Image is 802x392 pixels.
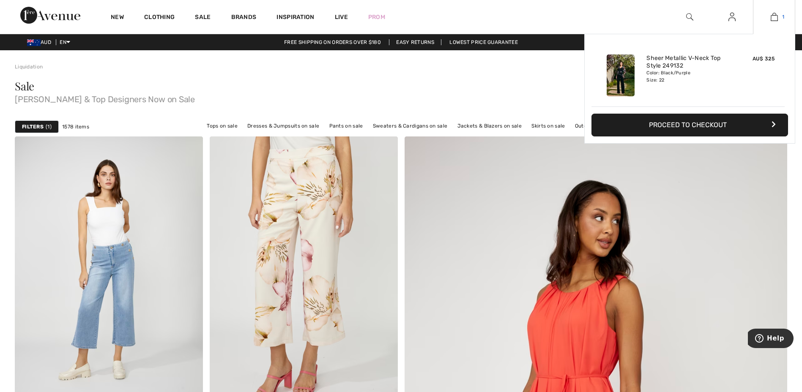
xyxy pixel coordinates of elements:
[368,13,385,22] a: Prom
[527,120,569,131] a: Skirts on sale
[277,39,388,45] a: Free shipping on orders over $180
[728,12,736,22] img: My Info
[646,54,730,70] a: Sheer Metallic V-Neck Top Style 249132
[46,123,52,131] span: 1
[369,120,452,131] a: Sweaters & Cardigans on sale
[27,39,55,45] span: AUD
[15,64,43,70] a: Liquidation
[15,92,787,103] span: [PERSON_NAME] & Top Designers Now on Sale
[722,12,742,22] a: Sign In
[15,79,34,93] span: Sale
[771,12,778,22] img: My Bag
[243,120,323,131] a: Dresses & Jumpsuits on sale
[231,14,257,22] a: Brands
[111,14,124,22] a: New
[389,39,441,45] a: Easy Returns
[753,56,775,62] span: AU$ 325
[144,14,175,22] a: Clothing
[60,39,70,45] span: EN
[335,13,348,22] a: Live
[27,39,41,46] img: Australian Dollar
[607,54,635,96] img: Sheer Metallic V-Neck Top Style 249132
[591,114,788,136] button: Proceed to Checkout
[20,7,80,24] img: 1ère Avenue
[686,12,693,22] img: search the website
[203,120,242,131] a: Tops on sale
[195,14,211,22] a: Sale
[325,120,367,131] a: Pants on sale
[571,120,625,131] a: Outerwear on sale
[453,120,526,131] a: Jackets & Blazers on sale
[22,123,44,131] strong: Filters
[646,70,730,83] div: Color: Black/Purple Size: 22
[748,329,794,350] iframe: Opens a widget where you can find more information
[753,12,795,22] a: 1
[443,39,525,45] a: Lowest Price Guarantee
[782,13,784,21] span: 1
[276,14,314,22] span: Inspiration
[62,123,89,131] span: 1578 items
